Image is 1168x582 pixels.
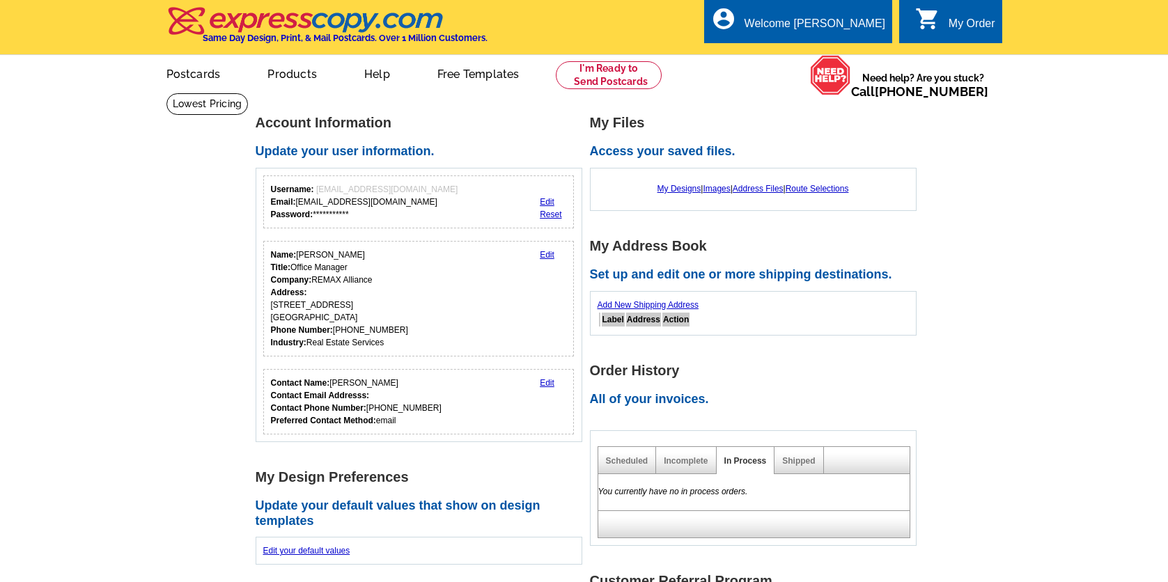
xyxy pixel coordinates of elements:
[590,363,924,378] h1: Order History
[263,369,575,434] div: Who should we contact regarding order issues?
[664,456,708,466] a: Incomplete
[271,378,330,388] strong: Contact Name:
[540,250,554,260] a: Edit
[786,184,849,194] a: Route Selections
[626,313,661,327] th: Address
[271,249,408,349] div: [PERSON_NAME] Office Manager REMAX Alliance [STREET_ADDRESS] [GEOGRAPHIC_DATA] [PHONE_NUMBER] Rea...
[598,487,748,496] em: You currently have no in process orders.
[662,313,690,327] th: Action
[271,391,370,400] strong: Contact Email Addresss:
[263,241,575,356] div: Your personal details.
[540,210,561,219] a: Reset
[733,184,784,194] a: Address Files
[166,17,488,43] a: Same Day Design, Print, & Mail Postcards. Over 1 Million Customers.
[144,56,243,89] a: Postcards
[415,56,542,89] a: Free Templates
[745,17,885,37] div: Welcome [PERSON_NAME]
[703,184,730,194] a: Images
[915,15,995,33] a: shopping_cart My Order
[915,6,940,31] i: shopping_cart
[271,377,442,427] div: [PERSON_NAME] [PHONE_NUMBER] email
[271,184,314,194] strong: Username:
[598,300,699,310] a: Add New Shipping Address
[271,262,290,272] strong: Title:
[590,116,924,130] h1: My Files
[256,498,590,528] h2: Update your default values that show on design templates
[590,267,924,283] h2: Set up and edit one or more shipping destinations.
[540,378,554,388] a: Edit
[875,84,988,99] a: [PHONE_NUMBER]
[590,392,924,407] h2: All of your invoices.
[271,210,313,219] strong: Password:
[540,197,554,207] a: Edit
[851,84,988,99] span: Call
[810,55,851,95] img: help
[598,175,909,202] div: | | |
[342,56,412,89] a: Help
[949,17,995,37] div: My Order
[256,144,590,159] h2: Update your user information.
[271,250,297,260] strong: Name:
[782,456,815,466] a: Shipped
[271,197,296,207] strong: Email:
[851,71,995,99] span: Need help? Are you stuck?
[256,116,590,130] h1: Account Information
[316,184,458,194] span: [EMAIL_ADDRESS][DOMAIN_NAME]
[271,288,307,297] strong: Address:
[245,56,339,89] a: Products
[590,144,924,159] h2: Access your saved files.
[263,546,350,556] a: Edit your default values
[711,6,736,31] i: account_circle
[271,338,306,347] strong: Industry:
[590,239,924,253] h1: My Address Book
[271,325,333,335] strong: Phone Number:
[602,313,625,327] th: Label
[657,184,701,194] a: My Designs
[724,456,767,466] a: In Process
[606,456,648,466] a: Scheduled
[256,470,590,485] h1: My Design Preferences
[271,416,376,425] strong: Preferred Contact Method:
[271,403,366,413] strong: Contact Phone Number:
[203,33,488,43] h4: Same Day Design, Print, & Mail Postcards. Over 1 Million Customers.
[271,275,312,285] strong: Company:
[263,175,575,228] div: Your login information.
